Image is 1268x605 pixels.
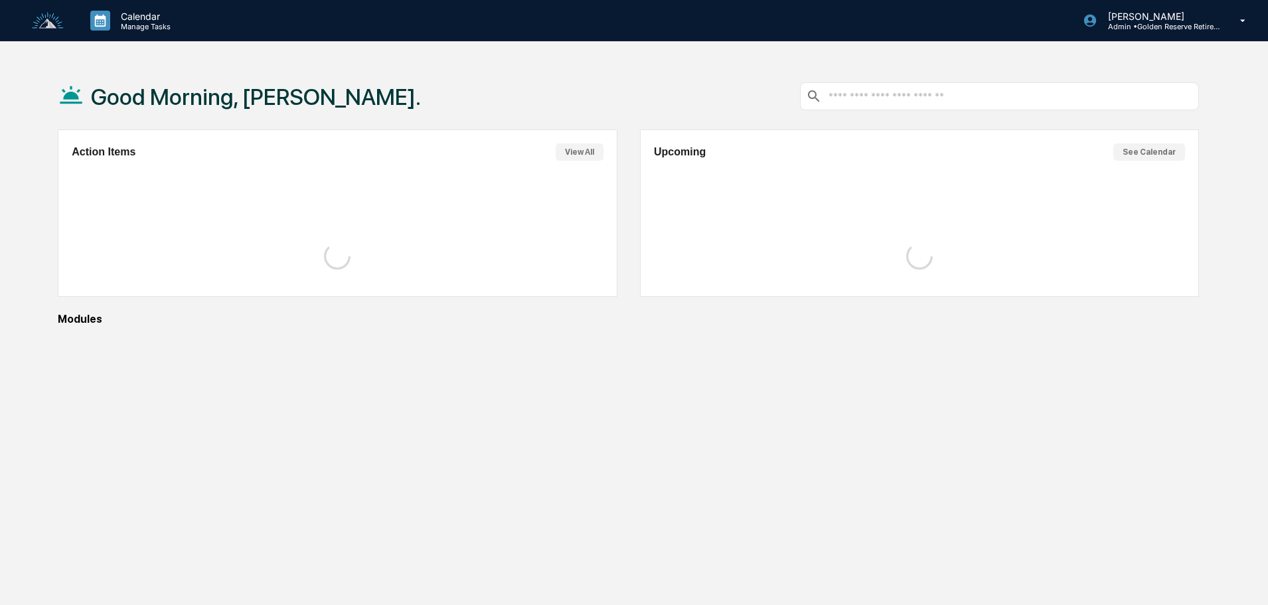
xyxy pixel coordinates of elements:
div: Modules [58,313,1199,325]
button: View All [556,143,603,161]
p: Calendar [110,11,177,22]
button: See Calendar [1113,143,1185,161]
h2: Action Items [72,146,135,158]
img: logo [32,12,64,30]
p: Admin • Golden Reserve Retirement [1097,22,1221,31]
p: Manage Tasks [110,22,177,31]
p: [PERSON_NAME] [1097,11,1221,22]
h1: Good Morning, [PERSON_NAME]. [91,84,421,110]
h2: Upcoming [654,146,706,158]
